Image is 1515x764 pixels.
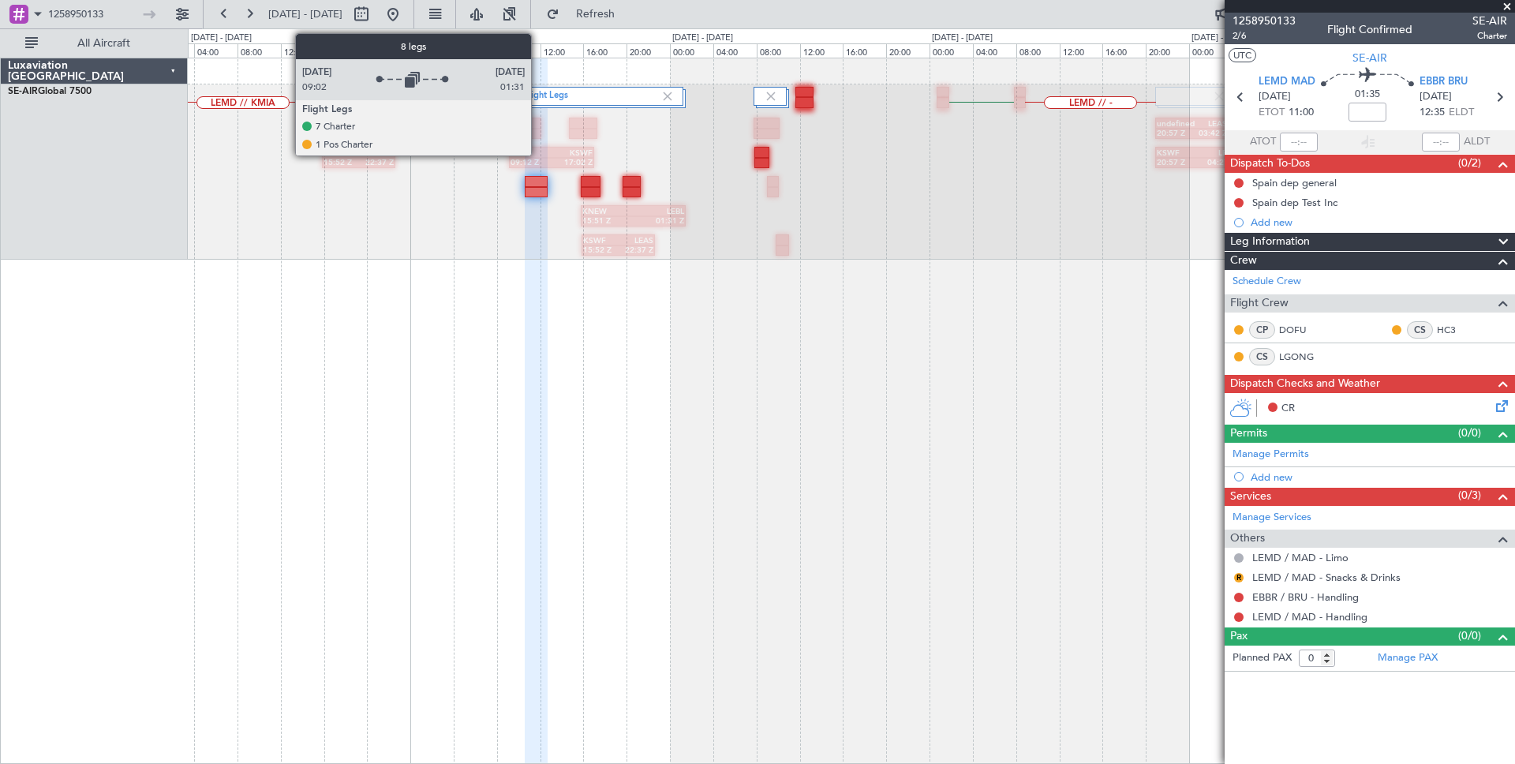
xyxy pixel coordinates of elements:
div: [DATE] - [DATE] [413,32,473,45]
div: 04:00 [454,43,497,58]
div: KSWF [552,148,593,157]
span: CR [1281,401,1295,417]
div: 20:00 [367,43,410,58]
div: 16:00 [843,43,886,58]
div: 20:00 [886,43,930,58]
div: 08:00 [1016,43,1060,58]
a: LGONG [1279,350,1315,364]
span: (0/0) [1458,627,1481,644]
div: CS [1249,348,1275,365]
span: Others [1230,530,1265,548]
div: Add new [1251,215,1507,229]
a: DOFU [1279,323,1315,337]
span: 1258950133 [1233,13,1296,29]
a: HC3 [1437,323,1472,337]
span: Dispatch Checks and Weather [1230,375,1380,393]
span: Services [1230,488,1271,506]
div: 16:00 [583,43,627,58]
div: 12:00 [1060,43,1103,58]
a: LEMD / MAD - Handling [1252,610,1367,624]
div: [DATE] - [DATE] [1191,32,1252,45]
div: LEBL [1196,148,1236,157]
span: Dispatch To-Dos [1230,155,1310,173]
span: Pax [1230,627,1248,646]
button: UTC [1229,48,1256,62]
div: Flight Confirmed [1327,21,1412,38]
div: 15:51 Z [582,215,633,225]
div: 22:37 Z [358,157,394,167]
div: 20:00 [627,43,670,58]
span: 12:35 [1420,105,1445,121]
a: Manage Permits [1233,447,1309,463]
span: SE-AIR [8,87,38,96]
button: R [1234,573,1244,582]
span: ETOT [1259,105,1285,121]
span: [DATE] - [DATE] [268,7,342,21]
div: 20:57 Z [1157,157,1196,167]
button: Refresh [539,2,634,27]
div: undefined [1157,118,1192,128]
div: 04:27 Z [1196,157,1236,167]
span: (0/2) [1458,155,1481,171]
div: 15:52 Z [324,157,359,167]
input: --:-- [1280,133,1318,152]
div: 00:00 [930,43,973,58]
a: LEMD / MAD - Limo [1252,551,1349,564]
label: 8 Flight Legs [516,90,660,103]
input: Trip Number [48,2,136,26]
span: 2/6 [1233,29,1296,43]
div: [DATE] - [DATE] [932,32,993,45]
div: Spain dep Test Inc [1252,196,1337,209]
img: gray-close.svg [370,89,384,103]
a: LEMD / MAD - Snacks & Drinks [1252,571,1401,584]
span: Crew [1230,252,1257,270]
span: Leg Information [1230,233,1310,251]
div: 03:42 Z [1192,128,1228,137]
div: 17:02 Z [552,157,593,167]
span: 01:35 [1355,87,1380,103]
div: 20:57 Z [1157,128,1192,137]
a: Manage PAX [1378,650,1438,666]
div: 22:37 Z [618,245,653,254]
div: KSWF [324,148,359,157]
img: gray-close.svg [1212,89,1226,103]
span: Refresh [563,9,629,20]
span: [DATE] [1420,89,1452,105]
div: [DATE] - [DATE] [191,32,252,45]
div: 08:00 [757,43,800,58]
div: 15:52 Z [583,245,619,254]
div: 00:00 [1189,43,1233,58]
div: 12:00 [800,43,844,58]
div: 04:00 [194,43,238,58]
div: [DATE] - [DATE] [672,32,733,45]
span: All Aircraft [41,38,166,49]
div: 16:00 [1102,43,1146,58]
a: Manage Services [1233,510,1311,526]
div: LEMD [511,148,552,157]
a: Schedule Crew [1233,274,1301,290]
div: 01:31 Z [634,215,684,225]
div: CS [1407,321,1433,339]
div: LEAS [1192,118,1228,128]
span: (0/0) [1458,425,1481,441]
div: 00:00 [670,43,713,58]
div: 00:00 [410,43,454,58]
label: Planned PAX [1233,650,1292,666]
span: ALDT [1464,134,1490,150]
div: 04:00 [973,43,1016,58]
span: ELDT [1449,105,1474,121]
div: Spain dep general [1252,176,1337,189]
div: 16:00 [324,43,368,58]
div: LEBL [634,206,684,215]
div: KSWF [583,235,619,245]
span: ATOT [1250,134,1276,150]
div: 12:00 [541,43,584,58]
div: 12:00 [281,43,324,58]
span: SE-AIR [1472,13,1507,29]
span: (0/3) [1458,487,1481,504]
span: LEMD MAD [1259,74,1315,90]
span: Charter [1472,29,1507,43]
span: Flight Crew [1230,294,1289,313]
div: CP [1249,321,1275,339]
div: KSWF [1157,148,1196,157]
